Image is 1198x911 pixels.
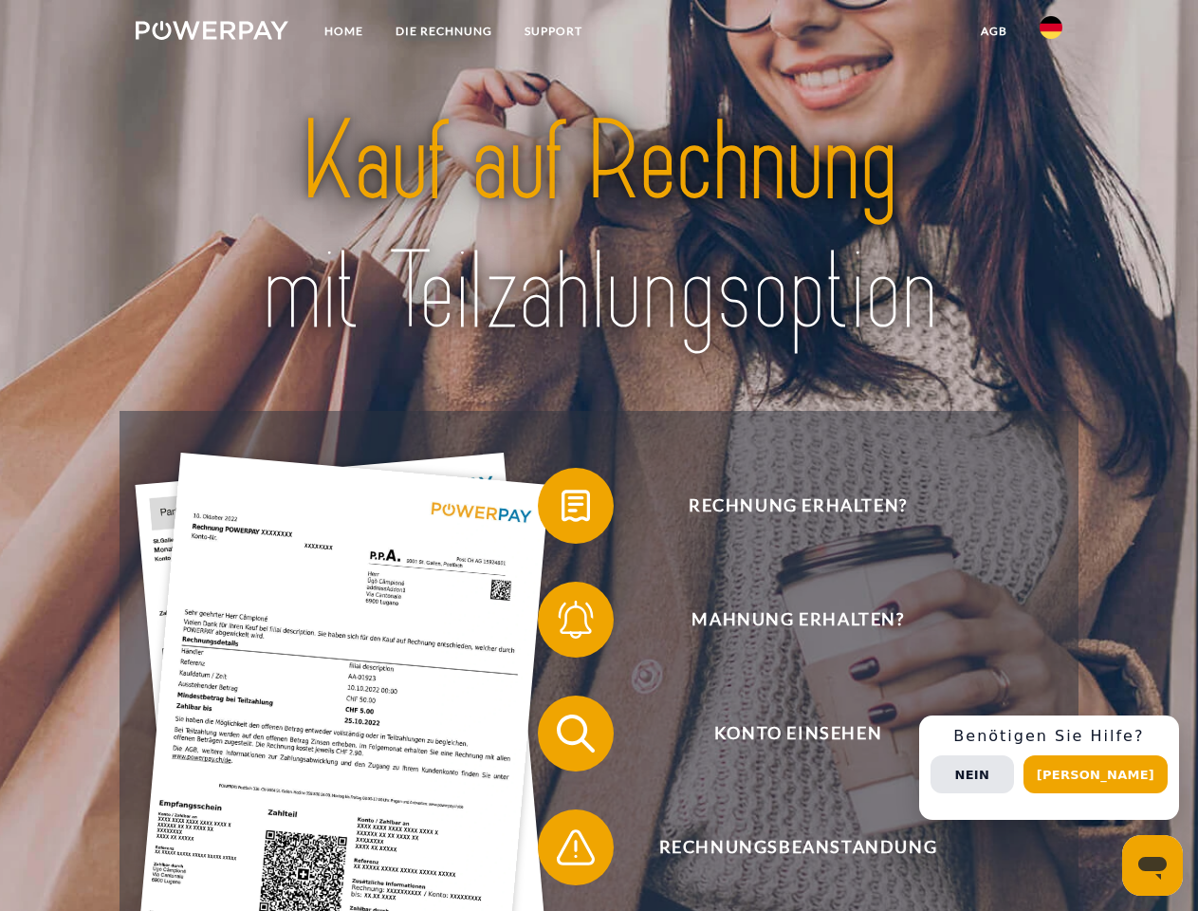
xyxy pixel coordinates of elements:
button: Rechnung erhalten? [538,468,1031,544]
span: Mahnung erhalten? [565,582,1030,658]
img: qb_warning.svg [552,824,599,871]
iframe: Schaltfläche zum Öffnen des Messaging-Fensters [1122,835,1183,896]
span: Konto einsehen [565,696,1030,772]
a: DIE RECHNUNG [379,14,508,48]
button: Konto einsehen [538,696,1031,772]
button: Rechnungsbeanstandung [538,809,1031,885]
img: qb_bell.svg [552,596,599,643]
img: de [1040,16,1062,39]
img: qb_bill.svg [552,482,599,530]
div: Schnellhilfe [919,716,1179,820]
img: logo-powerpay-white.svg [136,21,288,40]
h3: Benötigen Sie Hilfe? [931,727,1168,746]
span: Rechnungsbeanstandung [565,809,1030,885]
button: Nein [931,755,1014,793]
button: [PERSON_NAME] [1023,755,1168,793]
a: agb [965,14,1023,48]
img: qb_search.svg [552,710,599,757]
button: Mahnung erhalten? [538,582,1031,658]
a: SUPPORT [508,14,599,48]
span: Rechnung erhalten? [565,468,1030,544]
img: title-powerpay_de.svg [181,91,1017,363]
a: Home [308,14,379,48]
